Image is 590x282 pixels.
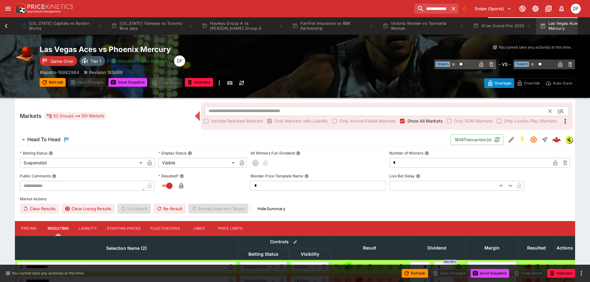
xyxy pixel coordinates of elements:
p: Live Bet Delay [389,173,415,179]
button: Resulted? [180,174,184,178]
p: Game Over [50,58,73,64]
p: Number of Winners [389,150,423,156]
button: Auto-Save [543,78,575,88]
div: Suspended [20,158,145,168]
button: Send Snapshot [108,78,147,87]
img: lsports [566,136,572,143]
div: Suspended [240,262,277,272]
button: open drawer [2,3,14,14]
p: Auto-Save [553,80,572,86]
button: Win [343,262,353,272]
button: Re-Result [153,204,186,214]
button: Edit Detail [506,134,517,145]
button: All Winners Full-Dividend [296,151,300,155]
img: Sportsbook Management [27,10,61,13]
span: Show All Markets [407,118,443,124]
button: Refresh [402,269,428,278]
span: Team B [514,62,529,67]
button: more [216,78,223,88]
button: Toggle light/dark mode [530,3,541,14]
button: Xi'an Grand Prix 2025 [469,17,535,35]
button: Override [514,78,543,88]
span: Only Markets with Liability [274,118,328,124]
button: Blender Price Template Name [304,174,309,178]
button: Connected to PK [517,3,528,14]
th: Resulted [518,236,555,260]
button: [US_STATE] Yankees vs Toronto Blue Jays [107,17,197,35]
button: Display Status [188,151,192,155]
button: Resulting [43,221,74,236]
button: Notifications [556,3,567,14]
p: All Winners Full-Dividend [251,150,295,156]
div: e9ffecb5-2f8b-478c-9447-0523c86cc82a [552,135,561,144]
p: Resulted? [158,173,178,179]
button: Betting Status [49,151,53,155]
span: Betting Status [242,250,285,258]
button: Starting Prices [102,221,146,236]
button: HideSummary [254,204,289,214]
span: Visibility [294,250,326,258]
div: Hidden [291,262,319,272]
span: 100.00% [443,260,458,264]
p: You cannot take any action(s) at this time. [499,45,571,50]
h5: Markets [20,112,42,119]
svg: Suspended [530,136,537,143]
button: No Bookmarks [460,4,470,14]
button: Live Bet Delay [416,174,420,178]
p: Display Status [158,150,186,156]
button: 1808Transaction(s) [450,134,503,145]
h2: Copy To Clipboard [40,45,308,54]
button: Simulator Prices Available [107,56,172,66]
button: Liability [74,221,102,236]
img: basketball.png [15,45,35,64]
div: lsports [565,136,573,143]
button: Clear Results [20,204,59,214]
button: Documentation [543,3,554,14]
p: You cannot take any action(s) at this time. [12,271,85,276]
span: Include Resulted Markets [211,118,263,124]
button: Clear Losing Results [62,204,115,214]
th: Result [331,236,408,260]
label: Market Actions [20,194,570,204]
div: Visible [158,158,237,168]
p: Copy To Clipboard [40,69,79,76]
button: Pricing [15,221,43,236]
span: Selection Name (2) [99,245,154,252]
th: Actions [555,236,575,260]
svg: More [562,118,569,125]
div: 62 Groups 150 Markets [46,112,104,120]
span: Un-Result [117,204,151,214]
button: Washington Capitals vs Boston Bruins [17,17,106,35]
p: Overtype [495,80,511,86]
th: Controls [238,236,331,248]
button: Abandon [185,78,213,87]
input: search [414,4,448,14]
button: Refresh [40,78,66,87]
button: Clear [545,106,555,116]
p: Revision 185889 [89,69,123,76]
button: Overtype [484,78,514,88]
button: Lose [354,262,364,272]
p: Blender Price Template Name [251,173,303,179]
button: Push [375,262,385,272]
button: Price Limits [213,221,248,236]
span: Mark an event as closed and abandoned. [547,270,575,276]
h6: - VS - [499,61,511,67]
button: Public Comments [52,174,56,178]
span: Only SGM Markets [454,118,492,124]
button: more [578,270,585,277]
button: Suspended [528,134,539,145]
p: Tier 1 [90,58,101,64]
a: e9ffecb5-2f8b-478c-9447-0523c86cc82a [550,133,563,146]
button: Straight [539,134,550,145]
button: SGM Enabled [517,134,528,145]
span: Only Live/In-Play Markets [504,118,557,124]
div: David Foster [174,55,185,67]
button: Head To Head [15,133,450,146]
button: Eliminated In Play [386,262,396,272]
button: Void [365,262,374,272]
img: logo-cerberus--red.svg [552,135,561,144]
p: Override [524,80,540,86]
button: Not Set [333,262,343,272]
button: Fluctuations [146,221,185,236]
